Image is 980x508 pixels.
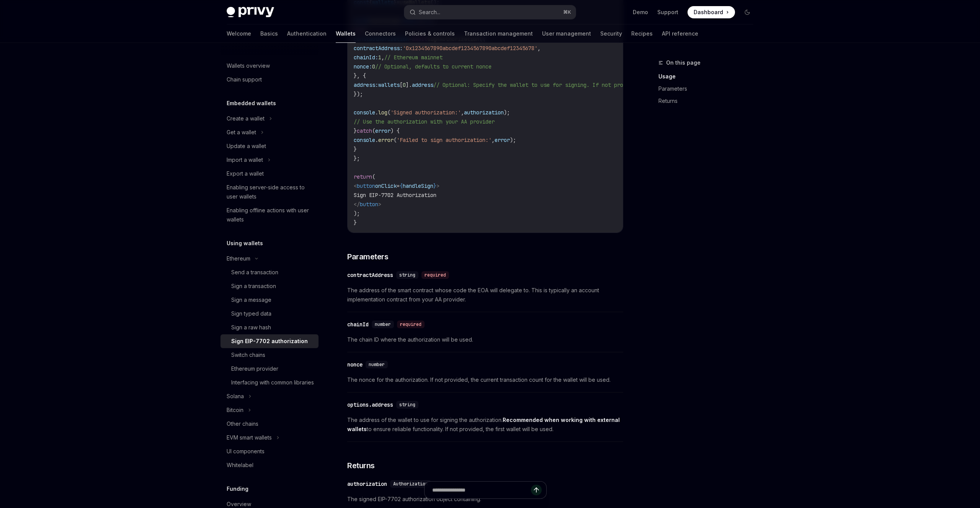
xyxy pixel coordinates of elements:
span: </ [354,201,360,208]
span: string [399,272,415,278]
span: onClick [375,182,397,189]
span: button [360,201,378,208]
a: Sign a transaction [220,279,318,293]
button: EVM smart wallets [220,431,318,444]
a: Enabling offline actions with user wallets [220,204,318,226]
span: , [492,137,495,143]
span: ); [504,109,510,116]
a: API reference [662,24,698,43]
span: // Ethereum mainnet [384,54,443,61]
div: Wallets overview [227,61,270,70]
span: 'Failed to sign authorization:' [397,137,492,143]
span: ); [510,137,516,143]
a: Sign EIP-7702 authorization [220,334,318,348]
span: number [375,321,391,327]
div: Search... [419,8,440,17]
button: Create a wallet [220,112,318,125]
a: Security [600,24,622,43]
a: Sign a raw hash [220,321,318,334]
div: chainId [347,321,369,328]
a: UI components [220,444,318,458]
a: Parameters [658,83,759,95]
div: Sign typed data [231,309,271,318]
span: 1 [378,54,381,61]
div: Bitcoin [227,405,243,415]
span: ) { [390,127,400,134]
span: The address of the wallet to use for signing the authorization. to ensure reliable functionality.... [347,415,623,434]
button: Get a wallet [220,125,318,139]
div: Enabling offline actions with user wallets [227,206,314,224]
span: '0x1234567890abcdef1234567890abcdef12345678' [403,45,537,52]
div: required [397,321,425,328]
div: Send a transaction [231,268,278,277]
a: Connectors [365,24,396,43]
span: > [436,182,439,189]
a: Support [657,8,678,16]
span: handleSign [403,182,433,189]
a: Interfacing with common libraries [220,376,318,389]
div: EVM smart wallets [227,433,272,442]
span: 0 [372,63,375,70]
a: Sign typed data [220,307,318,321]
span: number [369,361,385,368]
span: Returns [347,460,375,471]
button: Solana [220,389,318,403]
a: Welcome [227,24,251,43]
a: Ethereum provider [220,362,318,376]
a: Policies & controls [405,24,455,43]
h5: Embedded wallets [227,99,276,108]
span: Parameters [347,251,388,262]
a: Wallets [336,24,356,43]
span: // Use the authorization with your AA provider [354,118,495,125]
a: Wallets overview [220,59,318,73]
h5: Using wallets [227,239,263,248]
div: Switch chains [231,350,265,360]
div: Enabling server-side access to user wallets [227,183,314,201]
span: = [397,182,400,189]
span: , [537,45,541,52]
button: Bitcoin [220,403,318,417]
div: Solana [227,392,244,401]
span: ⌘ K [563,9,571,15]
span: string [399,402,415,408]
a: Demo [633,8,648,16]
span: chainId: [354,54,378,61]
a: Enabling server-side access to user wallets [220,181,318,204]
a: Update a wallet [220,139,318,153]
span: catch [357,127,372,134]
span: log [378,109,387,116]
span: } [354,127,357,134]
div: nonce [347,361,363,368]
a: Sign a message [220,293,318,307]
span: [ [400,81,403,88]
a: Other chains [220,417,318,431]
div: Sign EIP-7702 authorization [231,337,308,346]
span: Dashboard [694,8,723,16]
a: Send a transaction [220,265,318,279]
span: ( [387,109,390,116]
div: Get a wallet [227,128,256,137]
a: Returns [658,95,759,107]
span: ( [394,137,397,143]
span: { [400,182,403,189]
button: Search...⌘K [404,5,576,19]
div: UI components [227,447,265,456]
div: Create a wallet [227,114,265,123]
input: Ask a question... [432,482,531,498]
span: The address of the smart contract whose code the EOA will delegate to. This is typically an accou... [347,286,623,304]
span: console [354,137,375,143]
div: contractAddress [347,271,393,279]
span: . [375,109,378,116]
span: > [378,201,381,208]
div: options.address [347,401,393,409]
span: error [375,127,390,134]
span: . [375,137,378,143]
a: Recipes [631,24,653,43]
div: Chain support [227,75,262,84]
span: nonce: [354,63,372,70]
div: Interfacing with common libraries [231,378,314,387]
button: Import a wallet [220,153,318,167]
span: }); [354,91,363,98]
span: console [354,109,375,116]
span: }; [354,155,360,162]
